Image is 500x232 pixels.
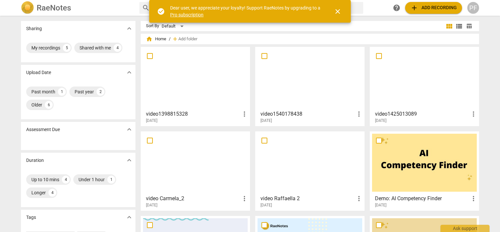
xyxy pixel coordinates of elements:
p: Sharing [26,25,42,32]
span: more_vert [355,195,363,203]
span: [DATE] [375,203,386,208]
div: 1 [107,176,115,184]
a: video1425013089[DATE] [372,49,477,123]
span: view_module [445,22,453,30]
h3: video Carmela_2 [146,195,241,203]
div: Past month [31,88,55,95]
div: Sort By [146,24,159,29]
span: more_vert [241,110,248,118]
span: check_circle [157,8,165,15]
p: Duration [26,157,44,164]
span: [DATE] [146,118,157,124]
div: 4 [48,189,56,197]
span: add [172,36,178,42]
a: video Carmela_2[DATE] [143,134,248,208]
a: Pro subscription [170,12,204,17]
span: more_vert [241,195,248,203]
button: Show more [124,24,134,33]
button: Show more [124,155,134,165]
span: help [393,4,401,12]
div: 4 [62,176,70,184]
div: Dear user, we appreciate your loyalty! Support RaeNotes by upgrading to a [170,5,322,18]
span: expand_more [125,126,133,133]
span: view_list [455,22,463,30]
button: PF [467,2,479,14]
div: 2 [97,88,104,96]
span: expand_more [125,213,133,221]
button: List view [454,21,464,31]
p: Upload Date [26,69,51,76]
a: video1540178438[DATE] [258,49,362,123]
h3: video Raffaella 2 [260,195,355,203]
span: add [410,4,418,12]
button: Close [330,4,346,19]
span: Add recording [410,4,457,12]
span: Add folder [178,37,197,42]
h2: RaeNotes [37,3,71,12]
span: expand_more [125,156,133,164]
span: more_vert [470,195,477,203]
p: Assessment Due [26,126,60,133]
div: 6 [45,101,53,109]
h3: Demo: AI Competency Finder [375,195,470,203]
div: Default [162,21,186,31]
button: Upload [405,2,462,14]
div: 4 [114,44,121,52]
a: video Raffaella 2[DATE] [258,134,362,208]
a: LogoRaeNotes [21,1,134,14]
div: Past year [75,88,94,95]
div: Up to 10 mins [31,176,59,183]
button: Show more [124,212,134,222]
span: [DATE] [260,118,272,124]
span: [DATE] [146,203,157,208]
span: table_chart [466,23,472,29]
button: Table view [464,21,474,31]
p: Tags [26,214,36,221]
img: Logo [21,1,34,14]
span: home [146,36,152,42]
div: Shared with me [80,45,111,51]
div: 1 [58,88,66,96]
span: expand_more [125,25,133,32]
span: more_vert [470,110,477,118]
a: Help [391,2,402,14]
button: Show more [124,125,134,134]
div: Longer [31,189,46,196]
span: [DATE] [375,118,386,124]
button: Tile view [444,21,454,31]
span: search [142,4,150,12]
button: Show more [124,68,134,77]
h3: video1398815328 [146,110,241,118]
span: [DATE] [260,203,272,208]
div: 5 [63,44,71,52]
span: more_vert [355,110,363,118]
div: Ask support [440,225,490,232]
h3: video1540178438 [260,110,355,118]
a: Demo: AI Competency Finder[DATE] [372,134,477,208]
span: Home [146,36,166,42]
div: Under 1 hour [79,176,105,183]
span: / [169,37,170,42]
h3: video1425013089 [375,110,470,118]
a: video1398815328[DATE] [143,49,248,123]
span: expand_more [125,68,133,76]
div: My recordings [31,45,60,51]
div: Older [31,102,42,108]
span: close [334,8,342,15]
